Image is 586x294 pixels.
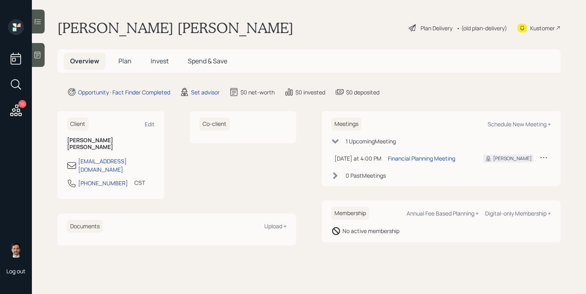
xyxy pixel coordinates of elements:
[485,210,551,217] div: Digital-only Membership +
[346,171,386,180] div: 0 Past Meeting s
[78,157,155,174] div: [EMAIL_ADDRESS][DOMAIN_NAME]
[8,242,24,258] img: jonah-coleman-headshot.png
[488,120,551,128] div: Schedule New Meeting +
[151,57,169,65] span: Invest
[78,179,128,187] div: [PHONE_NUMBER]
[388,154,455,163] div: Financial Planning Meeting
[18,100,26,108] div: 10
[331,207,369,220] h6: Membership
[118,57,132,65] span: Plan
[530,24,555,32] div: Kustomer
[334,154,381,163] div: [DATE] at 4:00 PM
[67,220,103,233] h6: Documents
[421,24,452,32] div: Plan Delivery
[295,88,325,96] div: $0 invested
[78,88,170,96] div: Opportunity · Fact Finder Completed
[199,118,230,131] h6: Co-client
[346,88,380,96] div: $0 deposited
[240,88,275,96] div: $0 net-worth
[407,210,479,217] div: Annual Fee Based Planning +
[188,57,227,65] span: Spend & Save
[264,222,287,230] div: Upload +
[6,267,26,275] div: Log out
[134,178,145,187] div: CST
[67,118,88,131] h6: Client
[67,137,155,151] h6: [PERSON_NAME] [PERSON_NAME]
[331,118,362,131] h6: Meetings
[145,120,155,128] div: Edit
[456,24,507,32] div: • (old plan-delivery)
[57,19,293,37] h1: [PERSON_NAME] [PERSON_NAME]
[70,57,99,65] span: Overview
[493,155,532,162] div: [PERSON_NAME]
[342,227,399,235] div: No active membership
[346,137,396,145] div: 1 Upcoming Meeting
[191,88,220,96] div: Set advisor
